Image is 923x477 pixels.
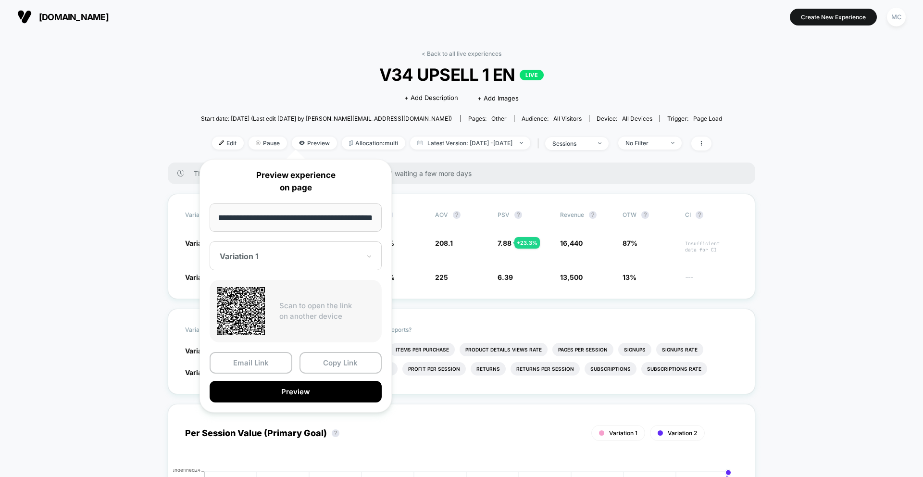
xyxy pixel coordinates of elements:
img: end [520,142,523,144]
span: all devices [622,115,652,122]
button: ? [696,211,703,219]
div: No Filter [625,139,664,147]
div: sessions [552,140,591,147]
img: edit [219,140,224,145]
p: Preview experience on page [210,169,382,194]
li: Subscriptions [585,362,636,376]
div: Audience: [522,115,582,122]
span: Latest Version: [DATE] - [DATE] [410,137,530,150]
span: Device: [589,115,660,122]
li: Signups [618,343,651,356]
div: Pages: [468,115,507,122]
img: end [598,142,601,144]
img: calendar [417,140,423,145]
p: Would like to see more reports? [326,326,738,333]
span: --- [685,275,738,282]
div: + 23.3 % [514,237,540,249]
span: CI [685,211,738,219]
li: Pages Per Session [552,343,613,356]
button: ? [589,211,597,219]
span: Variation 2 [185,273,221,281]
span: Variation 2 [668,429,697,437]
span: V34 UPSELL 1 EN [227,64,696,85]
span: Page Load [693,115,722,122]
span: + Add Images [477,94,519,102]
li: Signups Rate [656,343,703,356]
button: ? [641,211,649,219]
button: MC [884,7,909,27]
span: 16,440 [560,239,583,247]
div: MC [887,8,906,26]
button: Preview [210,381,382,402]
span: Variation [185,326,238,334]
span: Variation 1 [185,239,219,247]
img: end [671,142,674,144]
span: Variation 1 [185,347,219,355]
span: Pause [249,137,287,150]
button: ? [453,211,461,219]
span: Allocation: multi [342,137,405,150]
span: 225 [435,273,448,281]
span: 87% [623,239,637,247]
p: LIVE [520,70,544,80]
li: Subscriptions Rate [641,362,707,376]
button: ? [514,211,522,219]
span: Edit [212,137,244,150]
tspan: undefined24 [172,466,200,472]
img: rebalance [349,140,353,146]
button: Copy Link [299,352,382,374]
span: AOV [435,211,448,218]
button: [DOMAIN_NAME] [14,9,112,25]
span: Variation 1 [609,429,637,437]
li: Profit Per Session [402,362,466,376]
span: + Add Description [404,93,458,103]
span: 13% [623,273,636,281]
li: Product Details Views Rate [460,343,548,356]
span: Insufficient data for CI [685,240,738,253]
span: other [491,115,507,122]
span: Variation [185,211,238,219]
span: Revenue [560,211,584,218]
span: All Visitors [553,115,582,122]
button: Create New Experience [790,9,877,25]
a: < Back to all live experiences [422,50,501,57]
span: Start date: [DATE] (Last edit [DATE] by [PERSON_NAME][EMAIL_ADDRESS][DOMAIN_NAME]) [201,115,452,122]
span: 7.88 [498,239,511,247]
span: Variation 2 [185,368,221,377]
span: 13,500 [560,273,583,281]
span: Preview [292,137,337,150]
span: [DOMAIN_NAME] [39,12,109,22]
li: Items Per Purchase [390,343,455,356]
button: ? [332,429,339,437]
p: Scan to open the link on another device [279,301,374,322]
span: 6.39 [498,273,513,281]
span: There are still no statistically significant results. We recommend waiting a few more days [194,169,736,177]
span: | [535,137,545,151]
button: Email Link [210,352,292,374]
div: Trigger: [667,115,722,122]
span: 208.1 [435,239,453,247]
li: Returns [471,362,506,376]
img: Visually logo [17,10,32,24]
img: end [256,140,261,145]
span: OTW [623,211,675,219]
span: PSV [498,211,510,218]
li: Returns Per Session [511,362,580,376]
